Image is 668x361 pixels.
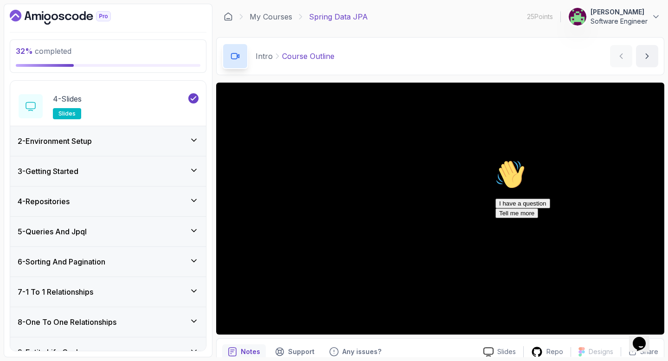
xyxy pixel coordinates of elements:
[241,347,260,356] p: Notes
[10,187,206,216] button: 4-Repositories
[256,51,273,62] p: Intro
[16,46,71,56] span: completed
[10,277,206,307] button: 7-1 To 1 Relationships
[497,347,516,356] p: Slides
[10,217,206,246] button: 5-Queries And Jpql
[309,11,368,22] p: Spring Data JPA
[569,8,586,26] img: user profile image
[18,93,199,119] button: 4-Slidesslides
[18,316,116,328] h3: 8 - One To One Relationships
[10,156,206,186] button: 3-Getting Started
[621,347,658,356] button: Share
[10,126,206,156] button: 2-Environment Setup
[16,46,33,56] span: 32 %
[568,7,661,26] button: user profile image[PERSON_NAME]Software Engineer
[18,286,93,297] h3: 7 - 1 To 1 Relationships
[324,344,387,359] button: Feedback button
[10,307,206,337] button: 8-One To One Relationships
[18,226,87,237] h3: 5 - Queries And Jpql
[270,344,320,359] button: Support button
[288,347,315,356] p: Support
[18,347,83,358] h3: 9 - Entity Life Cycle
[636,45,658,67] button: next content
[610,45,632,67] button: previous content
[282,51,334,62] p: Course Outline
[591,17,648,26] p: Software Engineer
[640,347,658,356] p: Share
[18,166,78,177] h3: 3 - Getting Started
[53,93,82,104] p: 4 - Slides
[58,110,76,117] span: slides
[476,347,523,357] a: Slides
[10,247,206,277] button: 6-Sorting And Pagination
[4,4,171,62] div: 👋Hi! How can we help?I have a questionTell me more
[216,83,664,335] iframe: 1 - Course Outline
[224,12,233,21] a: Dashboard
[591,7,648,17] p: [PERSON_NAME]
[492,156,659,319] iframe: chat widget
[524,346,571,358] a: Repo
[18,135,92,147] h3: 2 - Environment Setup
[546,347,563,356] p: Repo
[589,347,613,356] p: Designs
[18,196,70,207] h3: 4 - Repositories
[342,347,381,356] p: Any issues?
[4,52,46,62] button: Tell me more
[4,4,33,33] img: :wave:
[18,256,105,267] h3: 6 - Sorting And Pagination
[4,43,58,52] button: I have a question
[4,28,92,35] span: Hi! How can we help?
[629,324,659,352] iframe: chat widget
[527,12,553,21] p: 25 Points
[250,11,292,22] a: My Courses
[222,344,266,359] button: notes button
[10,10,132,25] a: Dashboard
